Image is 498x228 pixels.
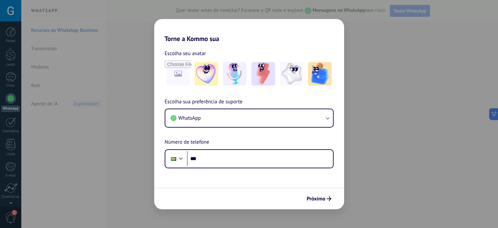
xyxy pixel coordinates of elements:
button: WhatsApp [165,109,333,127]
button: Próximo [304,193,334,204]
span: Próximo [307,197,325,201]
img: -3.jpeg [251,62,275,86]
img: -4.jpeg [280,62,304,86]
img: -1.jpeg [194,62,218,86]
div: Brazil: + 55 [167,152,180,166]
span: WhatsApp [178,115,201,121]
span: Escolha sua preferência de suporte [165,98,243,106]
img: -2.jpeg [223,62,247,86]
span: Escolha seu avatar [165,49,206,58]
h2: Torne a Kommo sua [154,19,344,43]
span: Número de telefone [165,138,209,147]
img: -5.jpeg [308,62,332,86]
